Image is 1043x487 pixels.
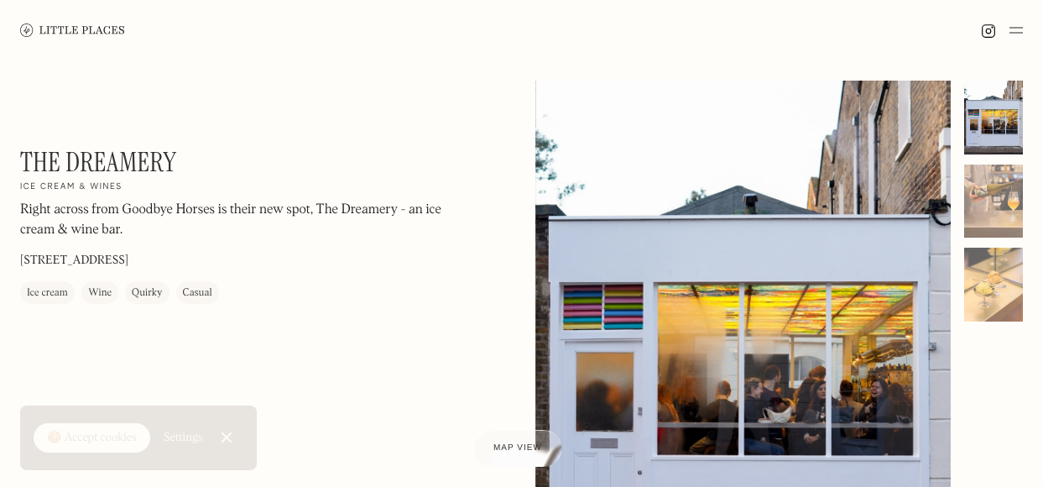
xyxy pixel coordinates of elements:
div: Settings [164,432,203,443]
div: Quirky [132,285,162,301]
a: Settings [164,419,203,457]
h2: Ice cream & wines [20,181,123,193]
div: 🍪 Accept cookies [47,430,137,447]
div: Ice cream [27,285,68,301]
a: Close Cookie Popup [210,421,243,454]
p: [STREET_ADDRESS] [20,252,128,270]
a: Map view [473,430,562,467]
div: Close Cookie Popup [226,437,227,438]
h1: The Dreamery [20,146,176,178]
span: Map view [493,443,542,453]
p: Right across from Goodbye Horses is their new spot, The Dreamery - an ice cream & wine bar. [20,200,473,240]
div: Wine [88,285,112,301]
div: Casual [183,285,212,301]
a: 🍪 Accept cookies [34,423,150,453]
